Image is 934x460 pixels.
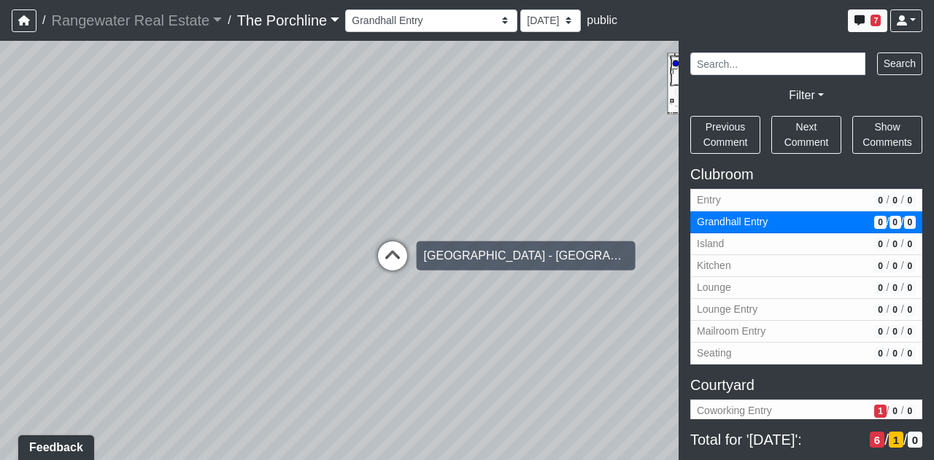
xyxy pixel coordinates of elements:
span: Lounge Entry [697,302,868,317]
span: Entry [697,192,868,208]
span: / [887,346,889,361]
span: Seating [697,346,868,361]
span: Next Comment [784,121,829,148]
span: Island [697,236,868,252]
div: [GEOGRAPHIC_DATA] - [GEOGRAPHIC_DATA] Entry [417,241,636,270]
span: Previous Comment [703,121,748,148]
span: / [901,192,904,208]
button: Kitchen0/0/0 [690,255,922,277]
span: # of QA/customer approval comments in revision [889,325,901,338]
button: Grandhall Entry0/0/0 [690,211,922,233]
span: / [887,236,889,252]
input: Search [690,52,865,75]
span: # of open/more info comments in revision [874,194,886,207]
span: / [901,324,904,339]
span: / [901,258,904,273]
span: / [901,280,904,295]
span: public [587,14,617,26]
h5: Clubroom [690,165,922,183]
button: Lounge0/0/0 [690,277,922,299]
span: / [901,346,904,361]
span: # of resolved comments in revision [904,303,916,316]
button: Entry0/0/0 [690,189,922,211]
span: / [887,214,889,230]
h5: Courtyard [690,376,922,394]
span: # of QA/customer approval comments in revision [889,238,901,251]
span: / [887,324,889,339]
button: Mailroom Entry0/0/0 [690,321,922,343]
span: / [901,403,904,418]
span: Grandhall Entry [697,214,868,230]
span: # of resolved comments in revision [904,238,916,251]
span: / [901,236,904,252]
span: # of resolved comments in revision [904,216,916,229]
span: # of open/more info comments in revision [874,347,886,360]
button: Lounge Entry0/0/0 [690,299,922,321]
span: Mailroom Entry [697,324,868,339]
span: # of QA/customer approval comments in revision [889,303,901,316]
iframe: Ybug feedback widget [11,431,97,460]
span: # of resolved comments in revision [908,432,922,448]
span: / [887,280,889,295]
button: Next Comment [771,116,841,154]
span: Lounge [697,280,868,295]
span: / [887,192,889,208]
span: # of resolved comments in revision [904,281,916,295]
span: Coworking Entry [697,403,868,418]
span: # of QA/customer approval comments in revision [889,216,901,229]
span: # of open/more info comments in revision [874,405,886,418]
span: # of open/more info comments in revision [874,281,886,295]
button: Island0/0/0 [690,233,922,255]
span: / [884,431,889,448]
button: Seating0/0/0 [690,343,922,365]
span: Total for '[DATE]': [690,431,864,448]
span: Kitchen [697,258,868,273]
button: Coworking Entry1/0/0 [690,399,922,422]
span: # of open/more info comments in revision [870,432,884,448]
span: # of QA/customer approval comments in revision [889,347,901,360]
span: # of QA/customer approval comments in revision [889,432,903,448]
span: / [903,431,908,448]
span: / [36,6,51,35]
span: # of open/more info comments in revision [874,260,886,273]
span: 7 [871,15,881,26]
button: 7 [848,9,887,32]
a: Rangewater Real Estate [51,6,222,35]
button: Show Comments [852,116,922,154]
span: Show Comments [862,121,912,148]
span: / [222,6,236,35]
a: Filter [789,89,824,101]
span: # of open/more info comments in revision [874,216,886,229]
span: # of open/more info comments in revision [874,303,886,316]
span: # of open/more info comments in revision [874,325,886,338]
span: / [901,214,904,230]
span: # of open/more info comments in revision [874,238,886,251]
a: The Porchline [237,6,340,35]
span: / [887,258,889,273]
span: # of resolved comments in revision [904,260,916,273]
span: / [887,302,889,317]
button: Search [877,52,922,75]
span: # of resolved comments in revision [904,325,916,338]
span: # of QA/customer approval comments in revision [889,260,901,273]
span: # of QA/customer approval comments in revision [889,281,901,295]
span: / [887,403,889,418]
span: # of resolved comments in revision [904,194,916,207]
span: # of QA/customer approval comments in revision [889,405,901,418]
span: / [901,302,904,317]
button: Previous Comment [690,116,760,154]
span: # of resolved comments in revision [904,405,916,418]
span: # of QA/customer approval comments in revision [889,194,901,207]
span: # of resolved comments in revision [904,347,916,360]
